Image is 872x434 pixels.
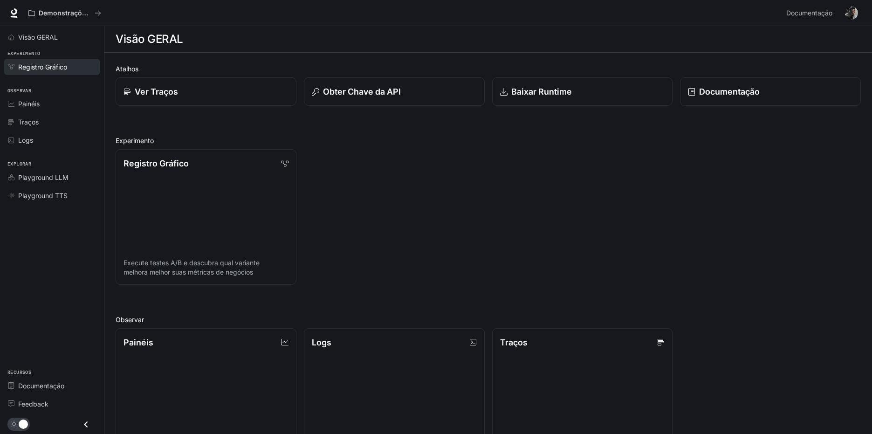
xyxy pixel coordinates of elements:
[39,9,91,17] p: Demonstrações de IA do mundo interno
[500,336,528,349] p: Traços
[116,30,183,48] h1: Visão GERAL
[18,135,33,145] span: Logs
[786,7,832,19] span: Documentação
[18,172,69,182] span: Playground LLM
[18,99,40,109] span: Painéis
[492,77,673,106] a: Baixar Runtime
[18,381,64,391] span: Documentação
[18,117,39,127] span: Traços
[4,59,100,75] a: Graph Registry
[116,149,296,285] a: Registro GráficoExecute testes A/B e descubra qual variante melhora melhor suas métricas de negócios
[116,77,296,106] a: Ver Traços
[18,62,67,72] span: Registro Gráfico
[19,419,28,429] span: Dark mode toggle
[680,77,861,106] a: Documentação
[124,336,153,349] p: Painéis
[4,378,100,394] a: Documentation
[783,4,838,22] a: Documentação
[4,396,100,412] a: Feedback
[304,77,485,106] button: Obter Chave da API
[124,258,288,277] p: Execute testes A/B e descubra qual variante melhora melhor suas métricas de negócios
[18,191,68,200] span: Playground TTS
[116,136,861,145] h2: Experimento
[4,132,100,148] a: Logs
[116,315,861,324] h2: Observar
[116,64,861,74] h2: Atalhos
[135,85,178,98] p: Ver Traços
[699,85,760,98] p: Documentação
[24,4,105,22] button: All workspaces
[124,157,189,170] p: Registro Gráfico
[4,96,100,112] a: Dashboards
[18,399,48,409] span: Feedback
[323,85,401,98] p: Obter Chave da API
[4,187,100,204] a: TTS Playground
[511,85,572,98] p: Baixar Runtime
[4,114,100,130] a: Traces
[312,336,331,349] p: Logs
[845,7,858,20] img: User avatar
[4,29,100,45] a: Overview
[18,32,58,42] span: Visão GERAL
[842,4,861,22] button: User avatar
[4,169,100,186] a: LLM Playground
[76,415,96,434] button: Close drawer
